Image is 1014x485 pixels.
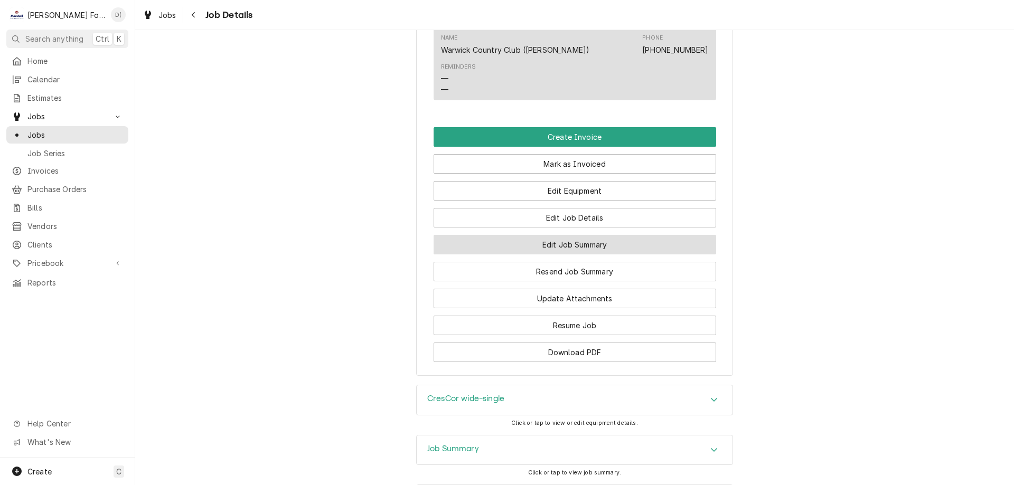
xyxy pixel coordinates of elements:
[434,343,716,362] button: Download PDF
[434,262,716,281] button: Resend Job Summary
[6,254,128,272] a: Go to Pricebook
[138,6,181,24] a: Jobs
[434,174,716,201] div: Button Group Row
[27,467,52,476] span: Create
[434,127,716,362] div: Button Group
[434,235,716,254] button: Edit Job Summary
[416,385,733,415] div: CresCor wide-single
[434,208,716,227] button: Edit Job Details
[111,7,126,22] div: D(
[434,127,716,147] div: Button Group Row
[27,436,122,448] span: What's New
[511,420,638,426] span: Click or tap to view or edit equipment details.
[441,73,448,84] div: —
[202,8,253,22] span: Job Details
[434,335,716,362] div: Button Group Row
[27,221,123,232] span: Vendors
[116,466,121,477] span: C
[434,254,716,281] div: Button Group Row
[27,92,123,103] span: Estimates
[417,385,733,415] button: Accordion Details Expand Trigger
[434,147,716,174] div: Button Group Row
[441,34,590,55] div: Name
[6,108,128,125] a: Go to Jobs
[417,435,733,465] button: Accordion Details Expand Trigger
[6,162,128,179] a: Invoices
[441,44,590,55] div: Warwick Country Club ([PERSON_NAME])
[434,281,716,308] div: Button Group Row
[27,258,107,269] span: Pricebook
[642,34,663,42] div: Phone
[434,181,716,201] button: Edit Equipment
[6,217,128,235] a: Vendors
[427,394,504,404] h3: CresCor wide-single
[27,148,123,159] span: Job Series
[416,435,733,465] div: Job Summary
[427,444,479,454] h3: Job Summary
[434,18,716,105] div: Client Contact
[27,184,123,195] span: Purchase Orders
[27,9,105,21] div: [PERSON_NAME] Food Equipment Service
[528,469,621,476] span: Click or tap to view job summary.
[441,34,458,42] div: Name
[6,89,128,107] a: Estimates
[158,9,176,21] span: Jobs
[6,52,128,70] a: Home
[417,435,733,465] div: Accordion Header
[6,145,128,162] a: Job Series
[27,129,123,140] span: Jobs
[27,202,123,213] span: Bills
[111,7,126,22] div: Derek Testa (81)'s Avatar
[434,289,716,308] button: Update Attachments
[441,84,448,95] div: —
[6,180,128,198] a: Purchase Orders
[6,30,128,48] button: Search anythingCtrlK
[6,236,128,253] a: Clients
[434,127,716,147] button: Create Invoice
[27,165,123,176] span: Invoices
[27,277,123,288] span: Reports
[25,33,83,44] span: Search anything
[6,126,128,144] a: Jobs
[185,6,202,23] button: Navigate back
[27,74,123,85] span: Calendar
[434,28,716,106] div: Client Contact List
[441,63,476,71] div: Reminders
[434,201,716,227] div: Button Group Row
[642,45,708,54] a: [PHONE_NUMBER]
[6,274,128,291] a: Reports
[434,308,716,335] div: Button Group Row
[27,55,123,66] span: Home
[10,7,24,22] div: M
[6,415,128,432] a: Go to Help Center
[96,33,109,44] span: Ctrl
[27,111,107,122] span: Jobs
[417,385,733,415] div: Accordion Header
[10,7,24,22] div: Marshall Food Equipment Service's Avatar
[434,227,716,254] div: Button Group Row
[642,34,708,55] div: Phone
[117,33,121,44] span: K
[27,239,123,250] span: Clients
[441,63,476,95] div: Reminders
[434,28,716,101] div: Contact
[6,71,128,88] a: Calendar
[6,199,128,216] a: Bills
[434,316,716,335] button: Resume Job
[6,433,128,451] a: Go to What's New
[27,418,122,429] span: Help Center
[434,154,716,174] button: Mark as Invoiced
